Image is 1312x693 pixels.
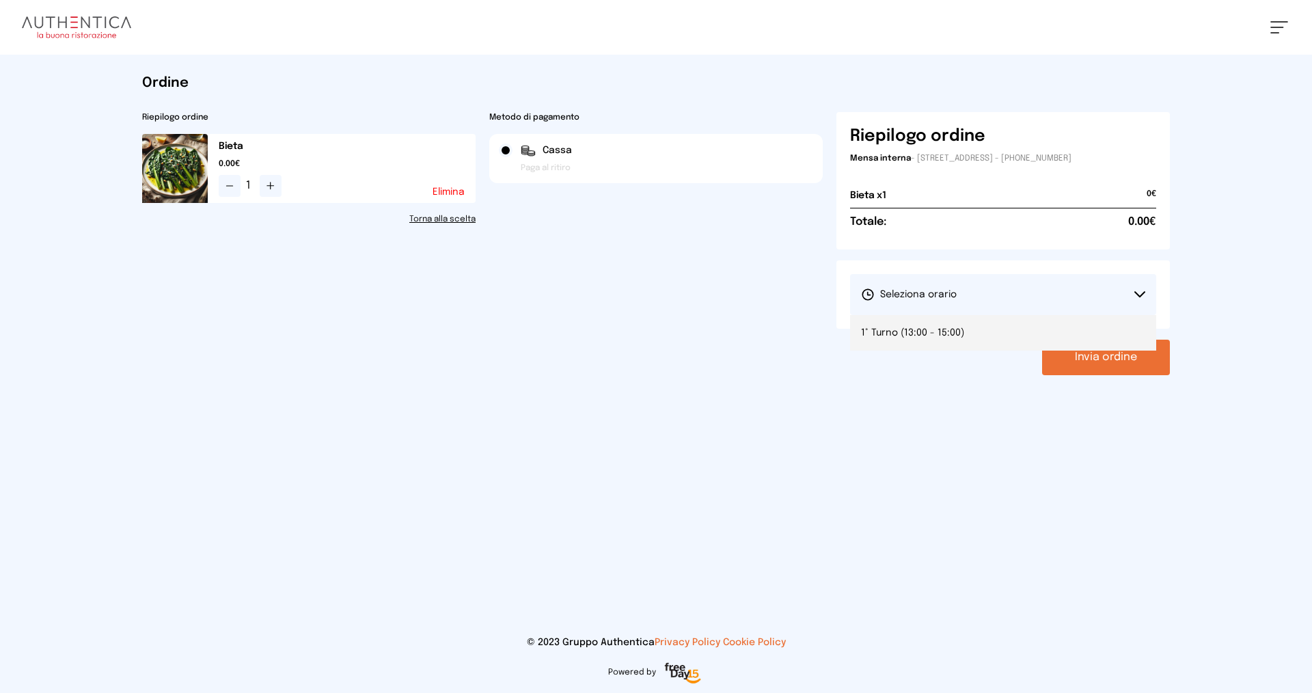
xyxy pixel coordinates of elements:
[608,667,656,678] span: Powered by
[661,660,705,688] img: logo-freeday.3e08031.png
[723,638,786,647] a: Cookie Policy
[850,274,1156,315] button: Seleziona orario
[861,288,957,301] span: Seleziona orario
[861,326,964,340] span: 1° Turno (13:00 - 15:00)
[22,636,1290,649] p: © 2023 Gruppo Authentica
[1042,340,1170,375] button: Invia ordine
[655,638,720,647] a: Privacy Policy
